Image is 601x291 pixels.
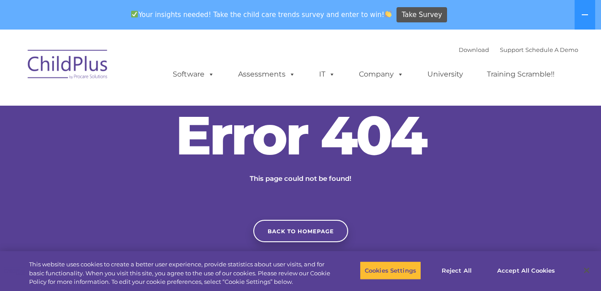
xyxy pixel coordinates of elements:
a: Assessments [229,65,304,83]
a: Support [500,46,524,53]
a: Software [164,65,223,83]
a: Take Survey [396,7,447,23]
button: Close [577,261,597,280]
button: Accept All Cookies [492,261,560,280]
a: Back to homepage [253,220,348,242]
font: | [459,46,578,53]
span: Take Survey [402,7,442,23]
a: IT [310,65,344,83]
a: University [418,65,472,83]
button: Cookies Settings [360,261,421,280]
img: 👏 [385,11,392,17]
p: This page could not be found! [207,173,395,184]
div: This website uses cookies to create a better user experience, provide statistics about user visit... [29,260,331,287]
a: Schedule A Demo [525,46,578,53]
a: Training Scramble!! [478,65,563,83]
span: Your insights needed! Take the child care trends survey and enter to win! [128,6,396,23]
button: Reject All [429,261,485,280]
a: Company [350,65,413,83]
h2: Error 404 [166,108,435,162]
a: Download [459,46,489,53]
img: ChildPlus by Procare Solutions [23,43,113,88]
img: ✅ [131,11,138,17]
